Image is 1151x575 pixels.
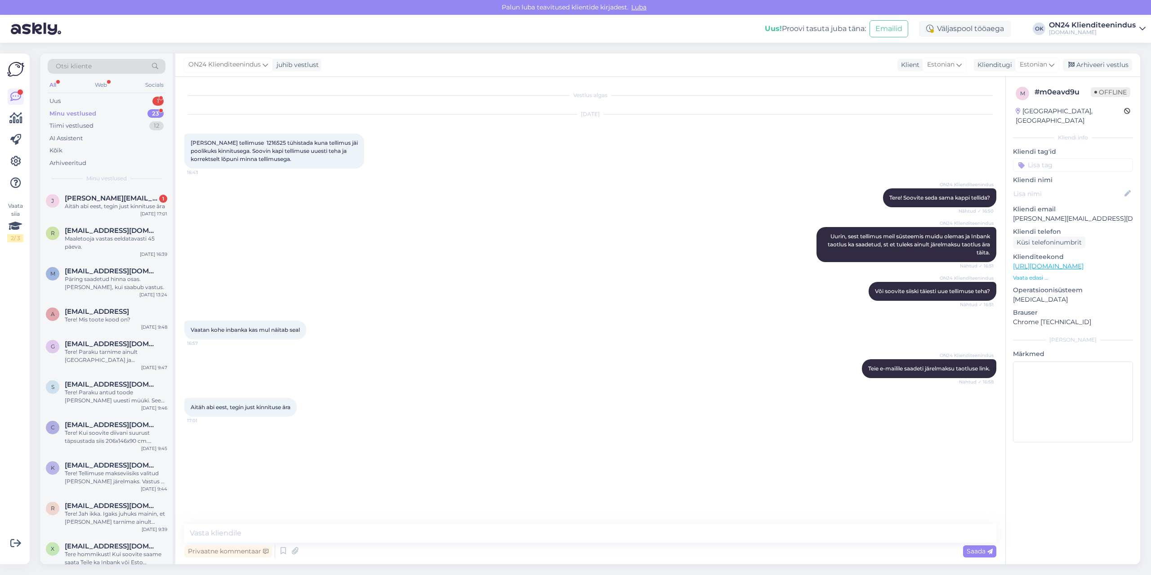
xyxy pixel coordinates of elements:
span: k [51,464,55,471]
div: 12 [149,121,164,130]
p: Märkmed [1013,349,1133,359]
img: Askly Logo [7,61,24,78]
div: Minu vestlused [49,109,96,118]
div: [DATE] 13:24 [139,291,167,298]
div: Kõik [49,146,62,155]
div: AI Assistent [49,134,83,143]
div: Kliendi info [1013,134,1133,142]
span: siimjuks@gmail.com [65,380,158,388]
div: Arhiveeritud [49,159,86,168]
div: Klienditugi [974,60,1012,70]
span: Nähtud ✓ 16:51 [960,263,994,269]
span: catandra@vk.com [65,421,158,429]
div: Tere! Paraku antud toode [PERSON_NAME] uuesti müüki. See on toodetud Hiinas. [65,388,167,405]
span: 17:01 [187,417,221,424]
p: [PERSON_NAME][EMAIL_ADDRESS][DOMAIN_NAME] [1013,214,1133,223]
div: OK [1033,22,1045,35]
div: Tere! Paraku tarnime ainult [GEOGRAPHIC_DATA] ja [GEOGRAPHIC_DATA]. [65,348,167,364]
div: Tiimi vestlused [49,121,94,130]
div: [DATE] 16:39 [140,251,167,258]
span: mrngoldman@gmail.com [65,267,158,275]
span: a [51,311,55,317]
span: r [51,230,55,236]
span: 16:43 [187,169,221,176]
div: [GEOGRAPHIC_DATA], [GEOGRAPHIC_DATA] [1016,107,1124,125]
span: Teie e-mailile saadeti järelmaksu taotluse link. [868,365,990,372]
span: Vaatan kohe inbanka kas mul näitab seal [191,326,300,333]
div: Arhiveeri vestlus [1063,59,1132,71]
div: [DATE] 9:44 [141,486,167,492]
span: Minu vestlused [86,174,127,183]
div: 23 [147,109,164,118]
p: Brauser [1013,308,1133,317]
span: raivis.rukeris@gmail.com [65,502,158,510]
a: ON24 Klienditeenindus[DOMAIN_NAME] [1049,22,1146,36]
div: Tere! Tellimuse makseviisiks valitud [PERSON_NAME] järelmaks. Vastus oli positiivne ja tellimus t... [65,469,167,486]
span: m [1020,90,1025,97]
p: [MEDICAL_DATA] [1013,295,1133,304]
span: arusookatlin@gmail.con [65,308,129,316]
div: Tere! Jah ikka. Igaks juhuks mainin, et [PERSON_NAME] tarnime ainult [GEOGRAPHIC_DATA] ja [GEOGRA... [65,510,167,526]
p: Kliendi email [1013,205,1133,214]
p: Klienditeekond [1013,252,1133,262]
p: Kliendi tag'id [1013,147,1133,156]
div: Vestlus algas [184,91,996,99]
span: s [51,383,54,390]
span: Uurin, sest tellimus meil süsteemis muidu olemas ja Inbank taotlus ka saadetud, st et tuleks ainu... [828,233,991,256]
div: [DATE] 9:45 [141,445,167,452]
div: Aitäh abi eest, tegin just kinnituse ära [65,202,167,210]
span: Luba [629,3,649,11]
span: g [51,343,55,350]
div: Privaatne kommentaar [184,545,272,557]
p: Kliendi nimi [1013,175,1133,185]
span: Nähtud ✓ 16:50 [959,208,994,214]
div: Tere! Mis toote kood on? [65,316,167,324]
div: [DATE] [184,110,996,118]
div: 1 [152,97,164,106]
span: xxx7770@mail.ru [65,542,158,550]
span: ON24 Klienditeenindus [940,275,994,281]
div: 2 / 3 [7,234,23,242]
div: [DATE] 9:39 [142,526,167,533]
span: Tere! Soovite seda sama kappi tellida? [889,194,990,201]
div: Küsi telefoninumbrit [1013,236,1085,249]
div: ON24 Klienditeenindus [1049,22,1136,29]
div: Tere! Kui soovite diivani suurust täpsustada siis 206x146x90 cm. magamisosa mõõdud avatuna 206x12... [65,429,167,445]
span: Aitäh abi eest, tegin just kinnituse ära [191,404,290,410]
div: [DATE] 17:01 [140,210,167,217]
input: Lisa tag [1013,158,1133,172]
div: Maaletooja vastas eeldatavasti 45 päeva. [65,235,167,251]
div: [DATE] 9:47 [141,364,167,371]
div: Proovi tasuta juba täna: [765,23,866,34]
span: ON24 Klienditeenindus [940,220,994,227]
span: ON24 Klienditeenindus [940,352,994,359]
span: kivikas34@gmail.com [65,461,158,469]
div: Vaata siia [7,202,23,242]
div: [PERSON_NAME] [1013,336,1133,344]
div: Web [93,79,109,91]
span: Või soovite siiski täiesti uue tellimuse teha? [875,288,990,294]
div: [DOMAIN_NAME] [1049,29,1136,36]
div: [DATE] 9:46 [141,405,167,411]
span: janella.anvelt@gmail.com [65,194,158,202]
div: juhib vestlust [273,60,319,70]
span: j [51,197,54,204]
span: 16:57 [187,340,221,347]
span: Otsi kliente [56,62,92,71]
div: Päring saadetud hinna osas. [PERSON_NAME], kui saabub vastus. [65,275,167,291]
span: m [50,270,55,277]
span: gailitisjuris8@gmail.com [65,340,158,348]
span: x [51,545,54,552]
p: Operatsioonisüsteem [1013,285,1133,295]
span: reigo.heinla@gmail.com [65,227,158,235]
div: Klient [897,60,919,70]
div: Väljaspool tööaega [919,21,1011,37]
div: [DATE] 9:48 [141,324,167,330]
div: 1 [159,195,167,203]
p: Kliendi telefon [1013,227,1133,236]
a: [URL][DOMAIN_NAME] [1013,262,1084,270]
span: [PERSON_NAME] tellimuse 1216525 tühistada kuna tellimus jäi poolikuks kinnitusega. Soovin kapi te... [191,139,359,162]
span: Nähtud ✓ 16:51 [960,301,994,308]
div: Tere hommikust! Kui soovite saame saata Teile ka Inbank või Esto taotluse. [65,550,167,566]
span: ON24 Klienditeenindus [940,181,994,188]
